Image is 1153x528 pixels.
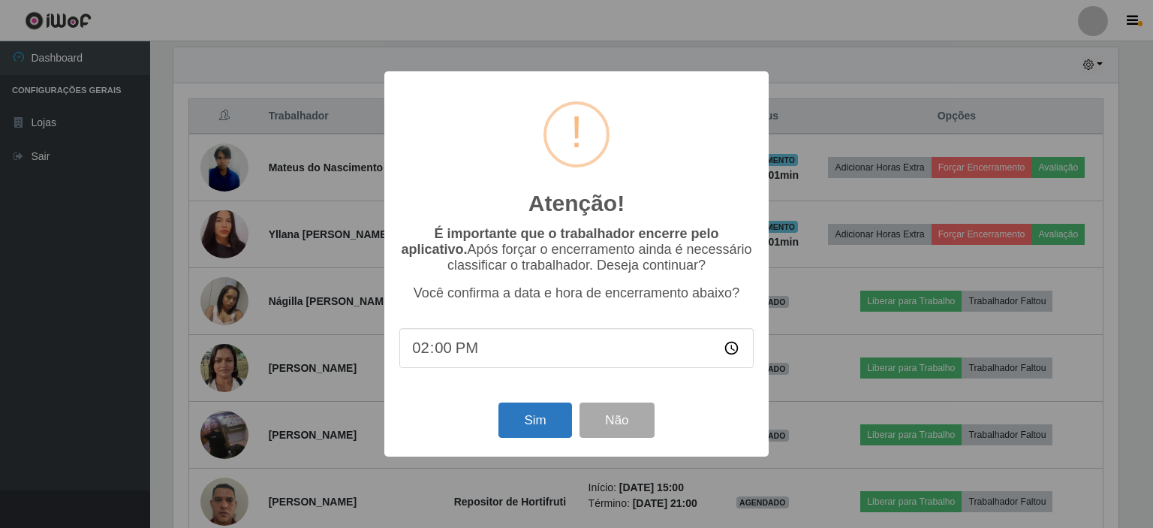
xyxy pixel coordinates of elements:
[498,403,571,438] button: Sim
[580,403,654,438] button: Não
[401,226,718,257] b: É importante que o trabalhador encerre pelo aplicativo.
[399,285,754,301] p: Você confirma a data e hora de encerramento abaixo?
[528,190,625,217] h2: Atenção!
[399,226,754,273] p: Após forçar o encerramento ainda é necessário classificar o trabalhador. Deseja continuar?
